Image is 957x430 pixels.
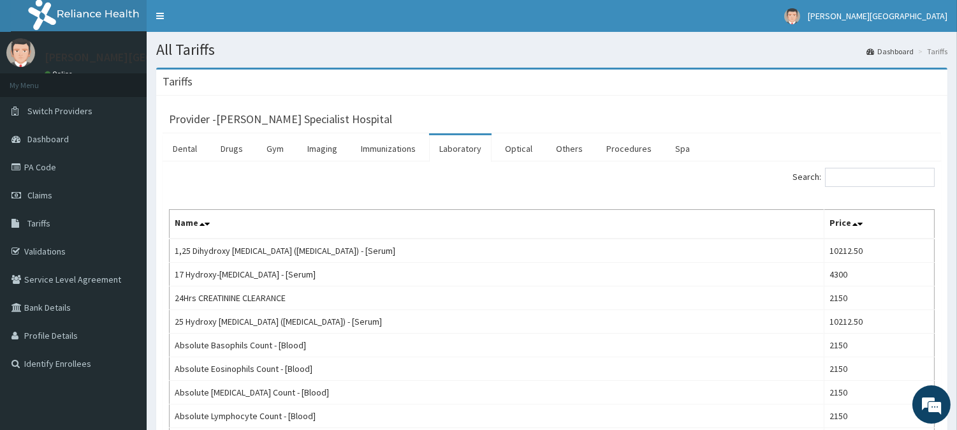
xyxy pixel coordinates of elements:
[170,286,824,310] td: 24Hrs CREATININE CLEARANCE
[866,46,914,57] a: Dashboard
[27,218,50,229] span: Tariffs
[824,404,935,428] td: 2150
[495,135,543,162] a: Optical
[824,239,935,263] td: 10212.50
[27,105,92,117] span: Switch Providers
[170,334,824,357] td: Absolute Basophils Count - [Blood]
[297,135,347,162] a: Imaging
[824,210,935,239] th: Price
[170,357,824,381] td: Absolute Eosinophils Count - [Blood]
[170,239,824,263] td: 1,25 Dihydroxy [MEDICAL_DATA] ([MEDICAL_DATA]) - [Serum]
[808,10,947,22] span: [PERSON_NAME][GEOGRAPHIC_DATA]
[351,135,426,162] a: Immunizations
[27,133,69,145] span: Dashboard
[824,263,935,286] td: 4300
[156,41,947,58] h1: All Tariffs
[824,334,935,357] td: 2150
[546,135,593,162] a: Others
[6,38,35,67] img: User Image
[27,189,52,201] span: Claims
[256,135,294,162] a: Gym
[824,310,935,334] td: 10212.50
[665,135,700,162] a: Spa
[169,114,392,125] h3: Provider - [PERSON_NAME] Specialist Hospital
[784,8,800,24] img: User Image
[45,70,75,78] a: Online
[163,135,207,162] a: Dental
[824,381,935,404] td: 2150
[429,135,492,162] a: Laboratory
[170,263,824,286] td: 17 Hydroxy-[MEDICAL_DATA] - [Serum]
[170,310,824,334] td: 25 Hydroxy [MEDICAL_DATA] ([MEDICAL_DATA]) - [Serum]
[824,357,935,381] td: 2150
[170,404,824,428] td: Absolute Lymphocyte Count - [Blood]
[824,286,935,310] td: 2150
[825,168,935,187] input: Search:
[596,135,662,162] a: Procedures
[45,52,233,63] p: [PERSON_NAME][GEOGRAPHIC_DATA]
[793,168,935,187] label: Search:
[163,76,193,87] h3: Tariffs
[170,381,824,404] td: Absolute [MEDICAL_DATA] Count - [Blood]
[915,46,947,57] li: Tariffs
[210,135,253,162] a: Drugs
[170,210,824,239] th: Name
